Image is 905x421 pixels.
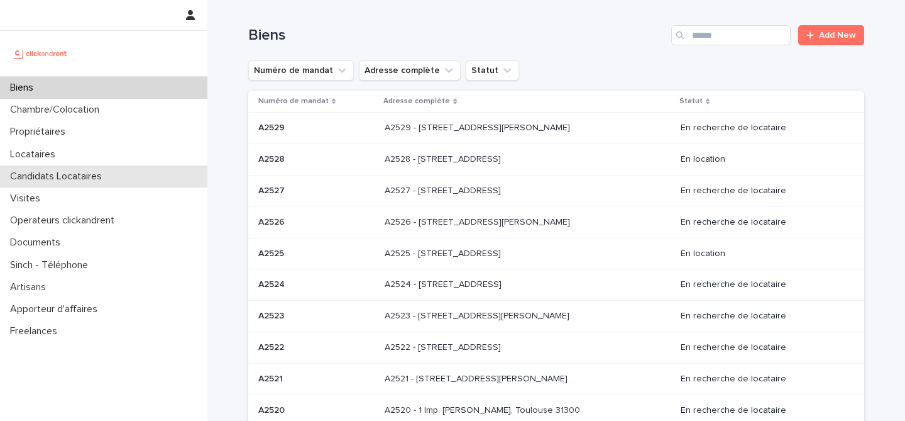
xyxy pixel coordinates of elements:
p: Propriétaires [5,126,75,138]
p: A2528 [258,152,287,165]
p: A2529 [258,120,287,133]
p: A2522 [258,340,287,353]
p: En recherche de locataire [681,311,844,322]
tr: A2525A2525 A2525 - [STREET_ADDRESS]A2525 - [STREET_ADDRESS] En location [248,238,864,269]
button: Adresse complète [359,60,461,81]
p: Documents [5,237,70,249]
tr: A2522A2522 A2522 - [STREET_ADDRESS]A2522 - [STREET_ADDRESS] En recherche de locataire [248,332,864,363]
p: A2522 - [STREET_ADDRESS] [385,340,503,353]
h1: Biens [248,26,666,45]
p: Operateurs clickandrent [5,215,124,227]
tr: A2524A2524 A2524 - [STREET_ADDRESS]A2524 - [STREET_ADDRESS] En recherche de locataire [248,269,864,301]
span: Add New [819,31,856,40]
p: A2520 - 1 Imp. [PERSON_NAME], Toulouse 31300 [385,403,583,416]
p: A2525 [258,246,287,259]
p: A2526 [258,215,287,228]
p: En recherche de locataire [681,217,844,228]
p: En location [681,154,844,165]
p: Apporteur d'affaires [5,303,107,315]
p: Sinch - Téléphone [5,259,98,271]
p: En recherche de locataire [681,342,844,353]
p: A2521 [258,371,285,385]
p: Freelances [5,325,67,337]
p: A2520 [258,403,287,416]
p: A2521 - 44 avenue François Mansart, Maisons-Laffitte 78600 [385,371,570,385]
p: A2526 - [STREET_ADDRESS][PERSON_NAME] [385,215,573,228]
tr: A2529A2529 A2529 - [STREET_ADDRESS][PERSON_NAME]A2529 - [STREET_ADDRESS][PERSON_NAME] En recherch... [248,113,864,144]
p: A2525 - [STREET_ADDRESS] [385,246,503,259]
p: A2528 - [STREET_ADDRESS] [385,152,503,165]
p: Adresse complète [383,94,450,108]
img: UCB0brd3T0yccxBKYDjQ [10,41,71,66]
a: Add New [798,25,864,45]
p: A2527 [258,183,287,196]
p: Chambre/Colocation [5,104,109,116]
p: Candidats Locataires [5,171,112,182]
input: Search [671,25,791,45]
tr: A2523A2523 A2523 - [STREET_ADDRESS][PERSON_NAME]A2523 - [STREET_ADDRESS][PERSON_NAME] En recherch... [248,301,864,332]
p: Locataires [5,149,65,160]
tr: A2528A2528 A2528 - [STREET_ADDRESS]A2528 - [STREET_ADDRESS] En location [248,144,864,176]
p: En location [681,249,844,259]
tr: A2521A2521 A2521 - [STREET_ADDRESS][PERSON_NAME]A2521 - [STREET_ADDRESS][PERSON_NAME] En recherch... [248,363,864,395]
p: Biens [5,82,43,94]
p: En recherche de locataire [681,279,844,290]
p: En recherche de locataire [681,123,844,133]
tr: A2526A2526 A2526 - [STREET_ADDRESS][PERSON_NAME]A2526 - [STREET_ADDRESS][PERSON_NAME] En recherch... [248,206,864,238]
p: A2523 [258,308,287,322]
button: Numéro de mandat [248,60,354,81]
p: Statut [679,94,703,108]
button: Statut [466,60,519,81]
tr: A2527A2527 A2527 - [STREET_ADDRESS]A2527 - [STREET_ADDRESS] En recherche de locataire [248,175,864,206]
p: A2524 [258,277,287,290]
p: A2529 - 14 rue Honoré de Balzac, Garges-lès-Gonesse 95140 [385,120,573,133]
p: En recherche de locataire [681,405,844,416]
p: Artisans [5,281,56,293]
p: En recherche de locataire [681,374,844,385]
p: Numéro de mandat [258,94,329,108]
p: Visites [5,193,50,205]
p: A2524 - [STREET_ADDRESS] [385,277,504,290]
p: A2527 - [STREET_ADDRESS] [385,183,503,196]
p: En recherche de locataire [681,186,844,196]
p: A2523 - 18 quai Alphonse Le Gallo, Boulogne-Billancourt 92100 [385,308,572,322]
